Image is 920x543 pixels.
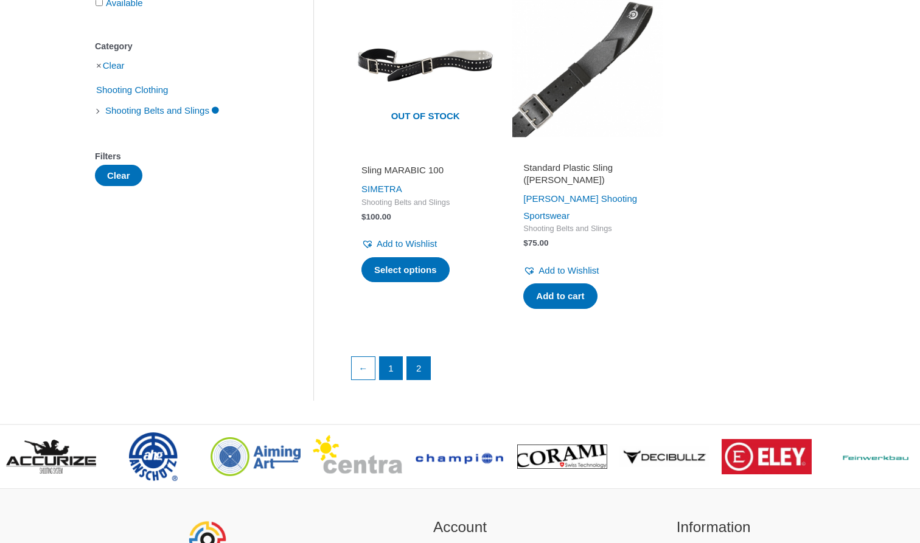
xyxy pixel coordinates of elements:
a: Shooting Clothing [95,84,169,94]
button: Clear [95,165,142,186]
span: Shooting Clothing [95,80,169,100]
a: Page 1 [380,357,403,380]
h2: Standard Plastic Sling ([PERSON_NAME]) [523,162,651,185]
span: Out of stock [360,103,491,131]
span: $ [361,212,366,221]
bdi: 75.00 [523,238,548,247]
span: Page 2 [407,357,430,380]
bdi: 100.00 [361,212,391,221]
h2: Information [602,516,825,539]
a: Sling MARABIC 100 [361,164,489,181]
a: Add to Wishlist [523,262,599,279]
span: Shooting Belts and Slings [523,224,651,234]
a: SIMETRA [361,184,402,194]
a: Clear [103,60,125,71]
span: Add to Wishlist [538,265,599,275]
iframe: Customer reviews powered by Trustpilot [523,147,651,162]
h2: Sling MARABIC 100 [361,164,489,176]
a: Select options for “Sling MARABIC 100” [361,257,450,283]
a: [PERSON_NAME] Shooting Sportswear [523,193,637,221]
a: Standard Plastic Sling ([PERSON_NAME]) [523,162,651,190]
a: Add to Wishlist [361,235,437,252]
div: Category [95,38,277,55]
span: Add to Wishlist [377,238,437,249]
div: Filters [95,148,277,165]
nav: Product Pagination [350,356,824,387]
a: ← [352,357,375,380]
a: Add to cart: “Standard Plastic Sling (SAUER)” [523,283,597,309]
img: brand logo [722,439,812,474]
span: Shooting Belts and Slings [104,100,211,121]
span: Shooting Belts and Slings [361,198,489,208]
h2: Account [349,516,572,539]
iframe: Customer reviews powered by Trustpilot [361,147,489,162]
a: Shooting Belts and Slings [104,105,220,115]
span: $ [523,238,528,247]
